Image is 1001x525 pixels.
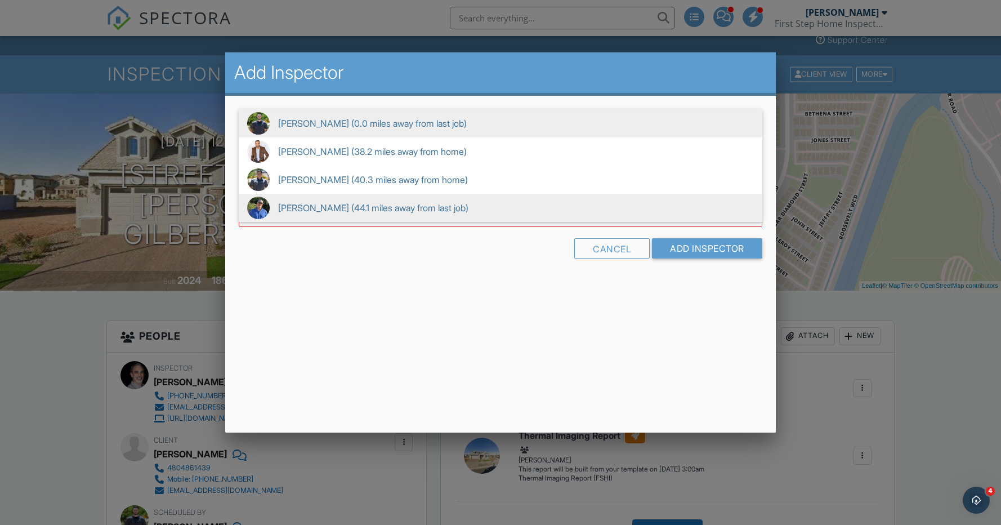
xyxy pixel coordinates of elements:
[247,168,270,191] img: 1c1037e502264338b55239e4da18b1ba.jpeg
[986,487,995,496] span: 4
[234,61,767,84] h2: Add Inspector
[652,238,762,259] input: Add Inspector
[239,137,762,166] span: [PERSON_NAME] (38.2 miles away from home)
[247,140,270,163] img: matt_sewer_scope.jpg
[963,487,990,514] iframe: Intercom live chat
[574,238,650,259] div: Cancel
[239,109,762,137] span: [PERSON_NAME] (0.0 miles away from last job)
[239,194,762,222] span: [PERSON_NAME] (44.1 miles away from last job)
[247,112,270,135] img: loganheadshot.jpg
[247,197,270,219] img: derek_headshot.jpeg
[239,166,762,194] span: [PERSON_NAME] (40.3 miles away from home)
